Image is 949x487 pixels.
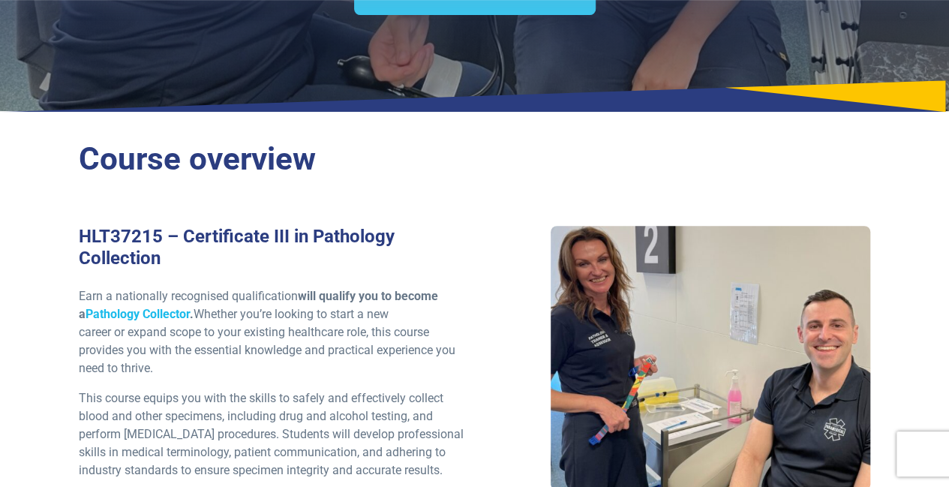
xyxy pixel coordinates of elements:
p: Earn a nationally recognised qualification Whether you’re looking to start a new career or expand... [79,287,465,377]
strong: will qualify you to become a . [79,289,438,321]
h3: HLT37215 – Certificate III in Pathology Collection [79,226,465,269]
p: This course equips you with the skills to safely and effectively collect blood and other specimen... [79,389,465,479]
h2: Course overview [79,140,870,179]
a: Pathology Collector [86,307,190,321]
